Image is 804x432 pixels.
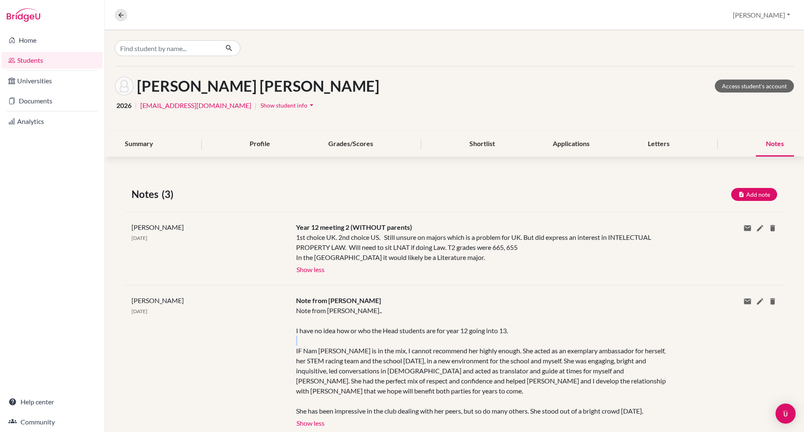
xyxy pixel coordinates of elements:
[296,416,325,429] button: Show less
[296,296,381,304] span: Note from [PERSON_NAME]
[115,132,163,157] div: Summary
[296,306,667,416] div: Note from [PERSON_NAME].. I have no idea how or who the Head students are for year 12 going into ...
[140,100,251,111] a: [EMAIL_ADDRESS][DOMAIN_NAME]
[2,414,103,430] a: Community
[2,93,103,109] a: Documents
[318,132,383,157] div: Grades/Scores
[131,187,162,202] span: Notes
[131,308,147,314] span: [DATE]
[2,113,103,130] a: Analytics
[307,101,316,109] i: arrow_drop_down
[131,223,184,231] span: [PERSON_NAME]
[2,72,103,89] a: Universities
[116,100,131,111] span: 2026
[7,8,40,22] img: Bridge-U
[296,262,325,275] button: Show less
[638,132,680,157] div: Letters
[296,223,412,231] span: Year 12 meeting 2 (WITHOUT parents)
[135,100,137,111] span: |
[240,132,280,157] div: Profile
[115,40,219,56] input: Find student by name...
[756,132,794,157] div: Notes
[2,52,103,69] a: Students
[715,80,794,93] a: Access student's account
[255,100,257,111] span: |
[131,296,184,304] span: [PERSON_NAME]
[731,188,777,201] button: Add note
[115,77,134,95] img: Huu Nam Anh Vo's avatar
[260,102,307,109] span: Show student info
[131,235,147,241] span: [DATE]
[729,7,794,23] button: [PERSON_NAME]
[2,32,103,49] a: Home
[296,232,667,262] div: 1st choice UK. 2nd choice US. Still unsure on majors which is a problem for UK. But did express a...
[260,99,316,112] button: Show student infoarrow_drop_down
[459,132,505,157] div: Shortlist
[162,187,177,202] span: (3)
[2,393,103,410] a: Help center
[776,404,796,424] div: Open Intercom Messenger
[137,77,379,95] h1: [PERSON_NAME] [PERSON_NAME]
[543,132,600,157] div: Applications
